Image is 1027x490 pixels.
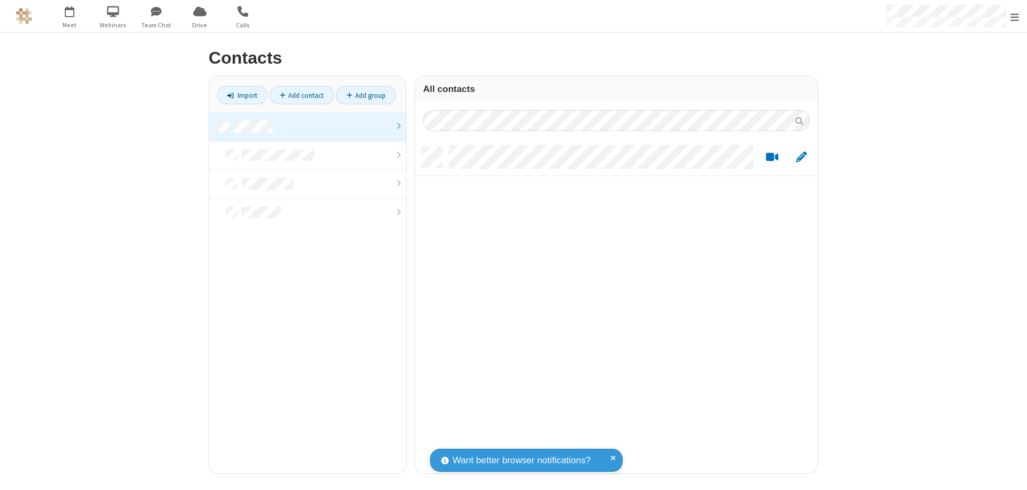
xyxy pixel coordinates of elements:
button: Start a video meeting [762,151,783,164]
a: Import [217,86,267,104]
a: Add contact [270,86,334,104]
span: Meet [50,20,90,30]
span: Calls [223,20,263,30]
span: Team Chat [136,20,177,30]
button: Edit [791,151,811,164]
h2: Contacts [209,49,818,67]
div: grid [415,139,818,473]
span: Webinars [93,20,133,30]
a: Add group [336,86,396,104]
img: QA Selenium DO NOT DELETE OR CHANGE [16,8,32,24]
span: Want better browser notifications? [453,454,591,468]
span: Drive [180,20,220,30]
h3: All contacts [423,84,810,94]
